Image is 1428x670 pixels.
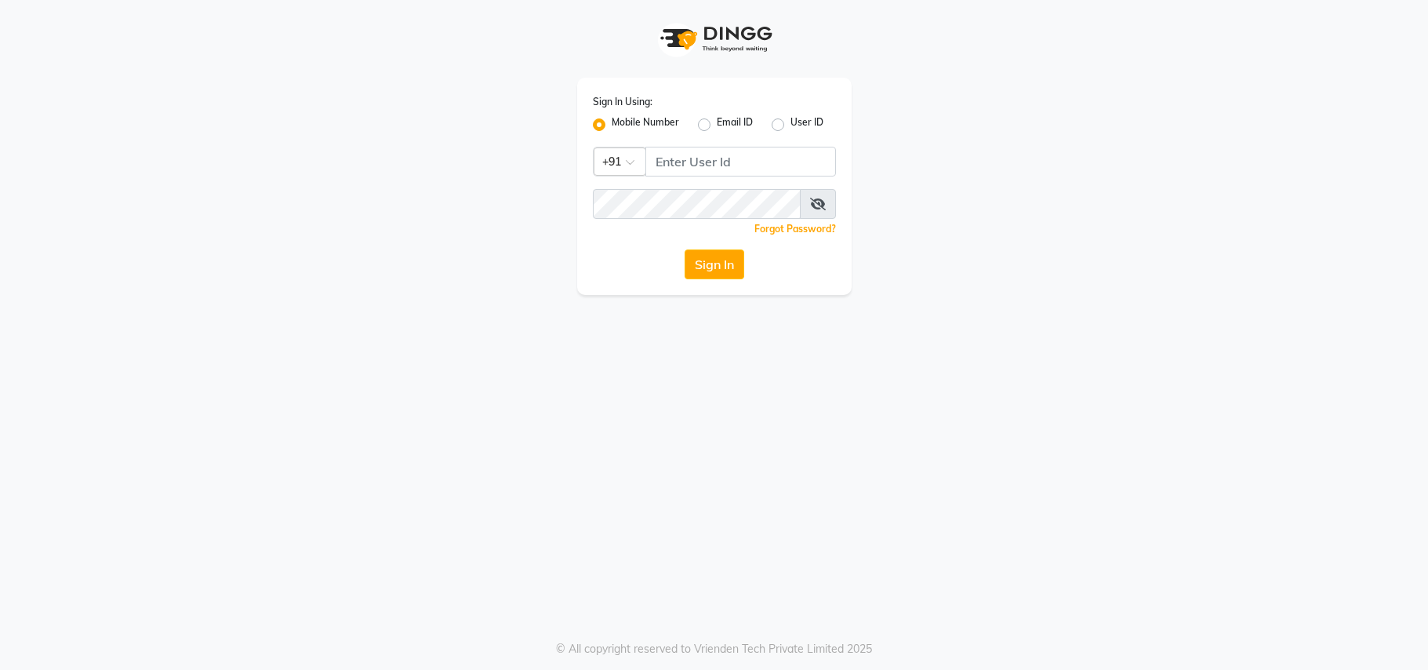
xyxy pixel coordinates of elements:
[717,115,753,134] label: Email ID
[593,95,652,109] label: Sign In Using:
[593,189,801,219] input: Username
[754,223,836,235] a: Forgot Password?
[652,16,777,62] img: logo1.svg
[645,147,836,177] input: Username
[685,249,744,279] button: Sign In
[790,115,823,134] label: User ID
[612,115,679,134] label: Mobile Number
